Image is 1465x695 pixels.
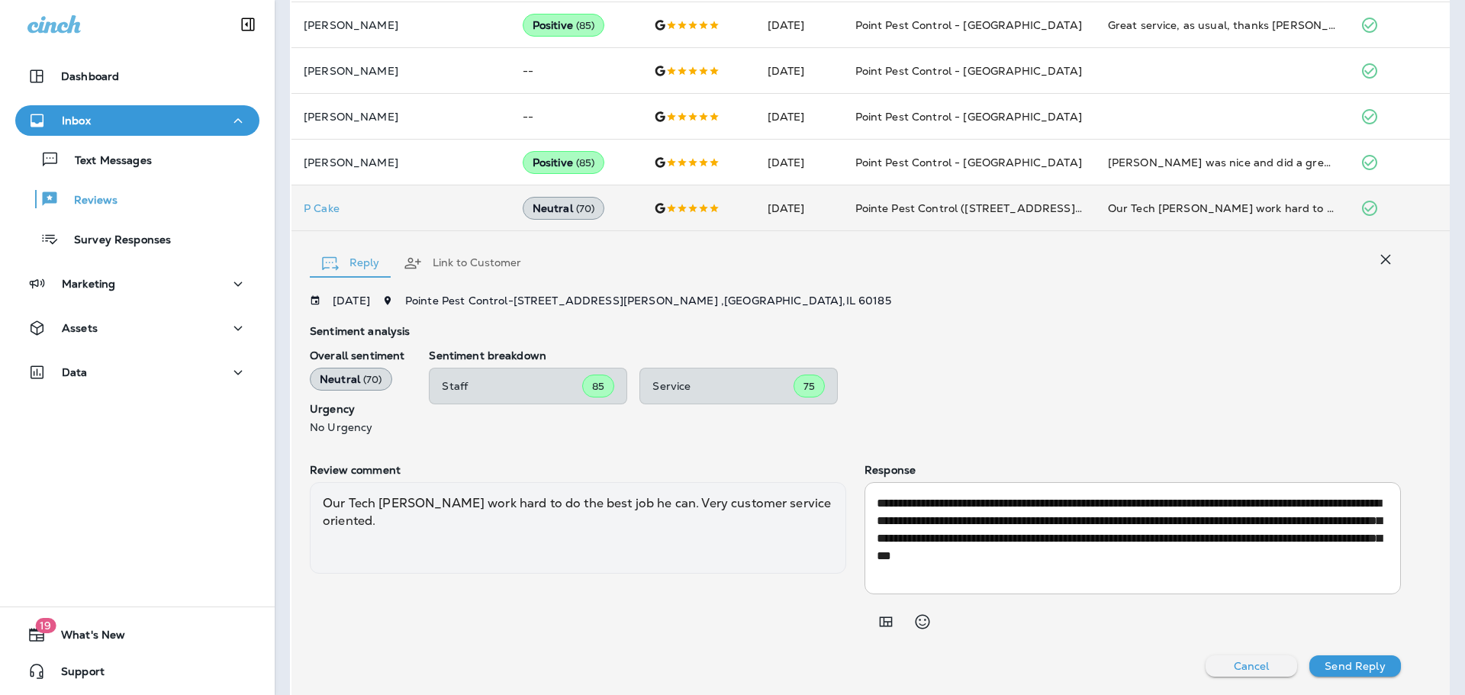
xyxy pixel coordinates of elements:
[803,380,815,393] span: 75
[15,223,259,255] button: Survey Responses
[1108,18,1336,33] div: Great service, as usual, thanks Sam!
[652,380,794,392] p: Service
[59,233,171,248] p: Survey Responses
[15,357,259,388] button: Data
[304,65,498,77] p: [PERSON_NAME]
[523,197,605,220] div: Neutral
[576,202,595,215] span: ( 70 )
[576,19,595,32] span: ( 85 )
[1309,655,1401,677] button: Send Reply
[310,482,846,574] div: Our Tech [PERSON_NAME] work hard to do the best job he can. Very customer service oriented.
[310,236,391,291] button: Reply
[15,143,259,175] button: Text Messages
[35,618,56,633] span: 19
[304,111,498,123] p: [PERSON_NAME]
[855,18,1082,32] span: Point Pest Control - [GEOGRAPHIC_DATA]
[855,110,1082,124] span: Point Pest Control - [GEOGRAPHIC_DATA]
[310,368,392,391] div: Neutral
[1108,201,1336,216] div: Our Tech Nick Seidelman work hard to do the best job he can. Very customer service oriented.
[15,183,259,215] button: Reviews
[510,94,642,140] td: --
[855,64,1082,78] span: Point Pest Control - [GEOGRAPHIC_DATA]
[865,464,1401,476] p: Response
[60,154,152,169] p: Text Messages
[304,202,498,214] div: Click to view Customer Drawer
[363,373,382,386] span: ( 70 )
[1234,660,1270,672] p: Cancel
[576,156,595,169] span: ( 85 )
[333,294,370,307] p: [DATE]
[405,294,891,307] span: Pointe Pest Control - [STREET_ADDRESS][PERSON_NAME] , [GEOGRAPHIC_DATA] , IL 60185
[510,48,642,94] td: --
[46,665,105,684] span: Support
[304,19,498,31] p: [PERSON_NAME]
[855,201,1177,215] span: Pointe Pest Control ([STREET_ADDRESS][PERSON_NAME] )
[871,607,901,637] button: Add in a premade template
[304,156,498,169] p: [PERSON_NAME]
[61,70,119,82] p: Dashboard
[62,114,91,127] p: Inbox
[310,403,404,415] p: Urgency
[1206,655,1297,677] button: Cancel
[15,656,259,687] button: Support
[907,607,938,637] button: Select an emoji
[59,194,118,208] p: Reviews
[1108,155,1336,170] div: Carlos was nice and did a great job
[310,349,404,362] p: Overall sentiment
[442,380,582,392] p: Staff
[15,313,259,343] button: Assets
[755,185,843,231] td: [DATE]
[62,322,98,334] p: Assets
[310,421,404,433] p: No Urgency
[1325,660,1385,672] p: Send Reply
[855,156,1082,169] span: Point Pest Control - [GEOGRAPHIC_DATA]
[15,105,259,136] button: Inbox
[755,48,843,94] td: [DATE]
[227,9,269,40] button: Collapse Sidebar
[429,349,1401,362] p: Sentiment breakdown
[62,278,115,290] p: Marketing
[310,464,846,476] p: Review comment
[310,325,1401,337] p: Sentiment analysis
[523,14,605,37] div: Positive
[755,94,843,140] td: [DATE]
[62,366,88,378] p: Data
[523,151,605,174] div: Positive
[391,236,533,291] button: Link to Customer
[15,61,259,92] button: Dashboard
[755,2,843,48] td: [DATE]
[46,629,125,647] span: What's New
[15,269,259,299] button: Marketing
[592,380,604,393] span: 85
[15,619,259,650] button: 19What's New
[755,140,843,185] td: [DATE]
[304,202,498,214] p: P Cake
